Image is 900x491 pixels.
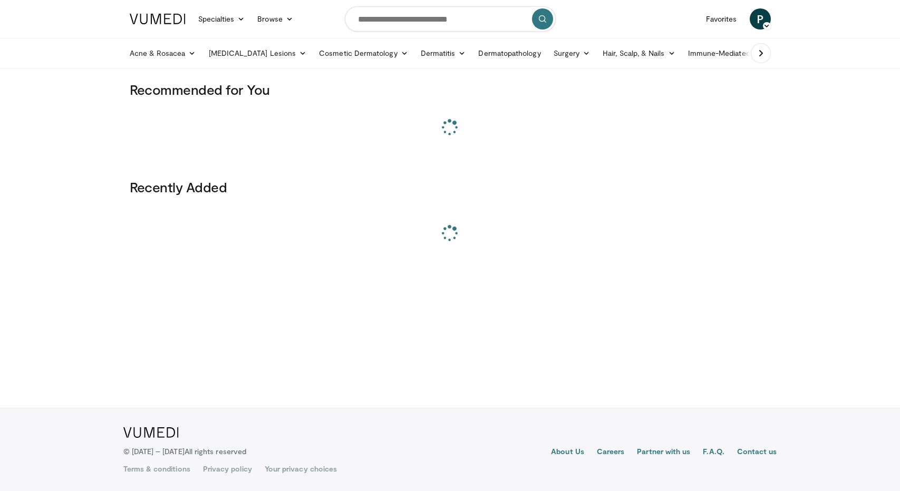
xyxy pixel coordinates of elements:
span: All rights reserved [185,447,246,456]
a: P [750,8,771,30]
a: Hair, Scalp, & Nails [596,43,681,64]
img: VuMedi Logo [123,427,179,438]
a: Partner with us [637,446,690,459]
a: [MEDICAL_DATA] Lesions [202,43,313,64]
a: Dermatopathology [472,43,547,64]
a: F.A.Q. [703,446,724,459]
a: Favorites [700,8,743,30]
a: Contact us [737,446,777,459]
h3: Recommended for You [130,81,771,98]
img: VuMedi Logo [130,14,186,24]
a: Acne & Rosacea [123,43,202,64]
a: Surgery [547,43,597,64]
a: Your privacy choices [265,464,337,474]
h3: Recently Added [130,179,771,195]
a: Dermatitis [414,43,472,64]
a: Careers [597,446,625,459]
a: Terms & conditions [123,464,190,474]
a: Privacy policy [203,464,252,474]
a: About Us [551,446,584,459]
a: Browse [251,8,299,30]
input: Search topics, interventions [345,6,556,32]
a: Immune-Mediated [682,43,767,64]
a: Specialties [192,8,251,30]
p: © [DATE] – [DATE] [123,446,247,457]
a: Cosmetic Dermatology [313,43,414,64]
